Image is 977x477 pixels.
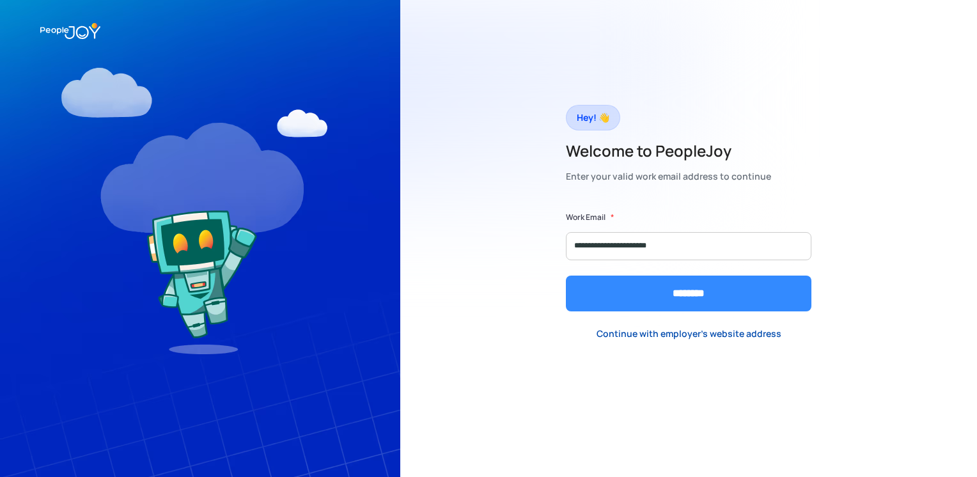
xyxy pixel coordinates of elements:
form: Form [566,211,811,311]
label: Work Email [566,211,606,224]
div: Continue with employer's website address [597,327,781,340]
div: Hey! 👋 [577,109,609,127]
a: Continue with employer's website address [586,321,792,347]
h2: Welcome to PeopleJoy [566,141,771,161]
div: Enter your valid work email address to continue [566,168,771,185]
